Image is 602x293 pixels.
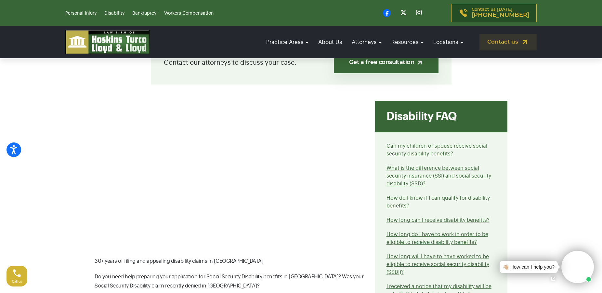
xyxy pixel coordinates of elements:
a: Personal Injury [65,11,97,16]
a: How long do I have to work in order to be eligible to receive disability benefits? [386,232,488,245]
a: What is the difference between social security insurance (SSI) and social security disability (SSD)? [386,166,491,186]
a: How do I know if I can qualify for disability benefits? [386,195,490,208]
a: How long will I have to have worked to be eligible to receive social security disability (SSDI)? [386,254,489,275]
a: Open chat [546,272,560,286]
img: logo [65,30,150,54]
a: How long can I receive disability benefits? [386,218,490,223]
a: Practice Areas [263,33,312,51]
a: Workers Compensation [164,11,214,16]
a: Attorneys [348,33,385,51]
p: 30+ years of filing and appealing disability claims in [GEOGRAPHIC_DATA] [95,257,367,266]
div: Contact our attorneys to discuss your case. [151,41,452,85]
a: Bankruptcy [132,11,156,16]
p: Contact us [DATE] [472,7,529,19]
div: Disability FAQ [375,101,507,132]
a: Contact us [479,34,537,50]
a: Resources [388,33,427,51]
a: Locations [430,33,466,51]
a: Get a free consultation [334,52,438,73]
a: About Us [315,33,345,51]
span: [PHONE_NUMBER] [472,12,529,19]
div: 👋🏼 How can I help you? [503,263,555,271]
img: arrow-up-right-light.svg [416,59,423,66]
a: Disability [104,11,124,16]
p: Do you need help preparing your application for Social Security Disability benefits in [GEOGRAPHI... [95,272,367,290]
a: Can my children or spouse receive social security disability benefits? [386,143,487,156]
span: Call us [12,280,22,283]
a: Contact us [DATE][PHONE_NUMBER] [451,4,537,22]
